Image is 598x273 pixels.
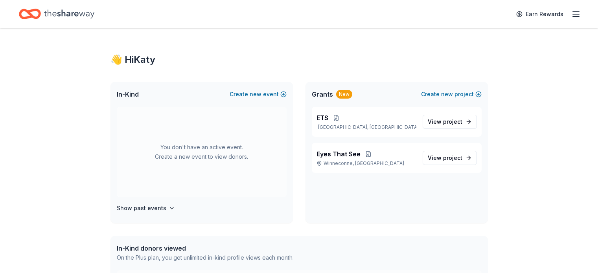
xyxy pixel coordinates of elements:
a: Earn Rewards [512,7,568,21]
span: new [441,90,453,99]
div: New [336,90,352,99]
div: In-Kind donors viewed [117,244,294,253]
span: project [443,154,462,161]
p: [GEOGRAPHIC_DATA], [GEOGRAPHIC_DATA] [316,124,416,130]
div: You don't have an active event. Create a new event to view donors. [117,107,287,197]
div: On the Plus plan, you get unlimited in-kind profile views each month. [117,253,294,262]
p: Winneconne, [GEOGRAPHIC_DATA] [316,160,416,167]
span: View [428,117,462,126]
a: Home [19,5,94,23]
a: View project [423,151,477,165]
span: Grants [312,90,333,99]
span: project [443,118,462,125]
button: Createnewproject [421,90,482,99]
h4: Show past events [117,203,166,213]
button: Show past events [117,203,175,213]
div: 👋 Hi Katy [110,53,488,66]
span: ETS [316,113,328,123]
a: View project [423,115,477,129]
button: Createnewevent [230,90,287,99]
span: In-Kind [117,90,139,99]
span: View [428,153,462,163]
span: Eyes That See [316,149,361,159]
span: new [250,90,261,99]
